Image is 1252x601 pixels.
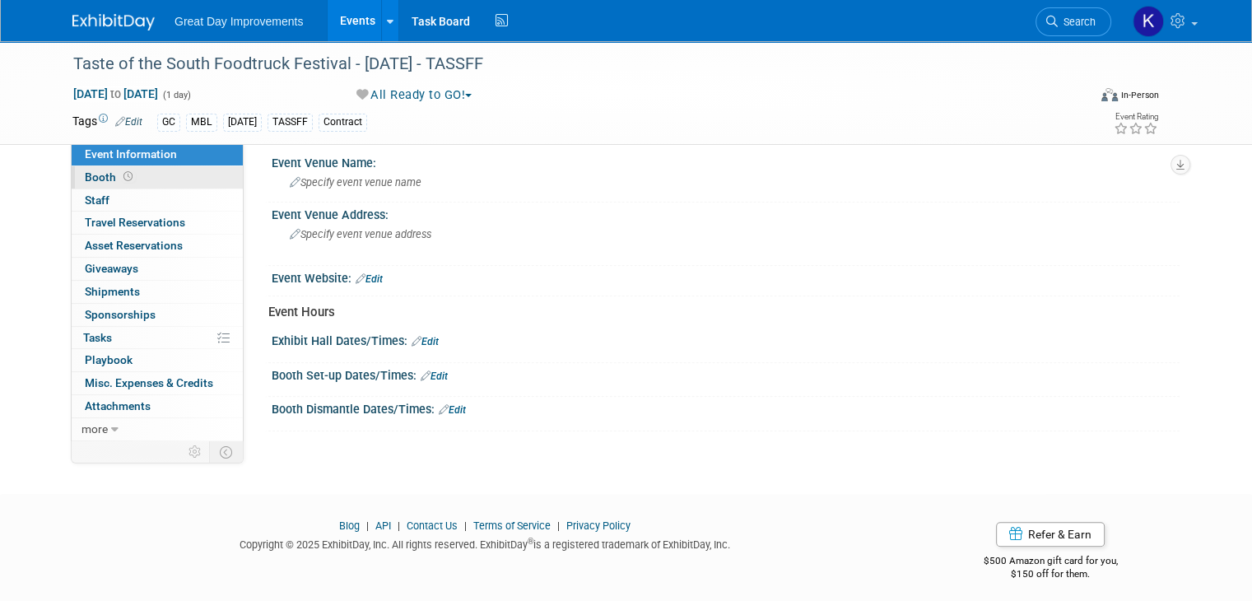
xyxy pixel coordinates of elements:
span: Specify event venue address [290,228,431,240]
a: Edit [115,116,142,128]
span: Asset Reservations [85,239,183,252]
a: Attachments [72,395,243,417]
a: Privacy Policy [566,519,631,532]
img: ExhibitDay [72,14,155,30]
div: $500 Amazon gift card for you, [921,543,1180,581]
span: Misc. Expenses & Credits [85,376,213,389]
a: Event Information [72,143,243,165]
a: Search [1036,7,1111,36]
td: Toggle Event Tabs [210,441,244,463]
span: Booth not reserved yet [120,170,136,183]
span: [DATE] [DATE] [72,86,159,101]
div: Taste of the South Foodtruck Festival - [DATE] - TASSFF [67,49,1067,79]
a: Edit [356,273,383,285]
span: | [460,519,471,532]
a: more [72,418,243,440]
a: Misc. Expenses & Credits [72,372,243,394]
img: Format-Inperson.png [1101,88,1118,101]
span: Playbook [85,353,133,366]
a: API [375,519,391,532]
div: TASSFF [268,114,313,131]
div: In-Person [1120,89,1159,101]
div: MBL [186,114,217,131]
a: Tasks [72,327,243,349]
span: more [81,422,108,436]
a: Travel Reservations [72,212,243,234]
span: Shipments [85,285,140,298]
a: Refer & Earn [996,522,1105,547]
a: Asset Reservations [72,235,243,257]
div: $150 off for them. [921,567,1180,581]
div: Booth Dismantle Dates/Times: [272,397,1180,418]
div: GC [157,114,180,131]
span: Attachments [85,399,151,412]
span: Staff [85,193,109,207]
button: All Ready to GO! [351,86,479,104]
div: Event Venue Address: [272,203,1180,223]
span: Specify event venue name [290,176,421,189]
span: to [108,87,123,100]
div: Event Venue Name: [272,151,1180,171]
img: Kenneth Luquette [1133,6,1164,37]
div: Contract [319,114,367,131]
span: | [362,519,373,532]
td: Tags [72,113,142,132]
a: Terms of Service [473,519,551,532]
a: Shipments [72,281,243,303]
span: | [553,519,564,532]
a: Booth [72,166,243,189]
td: Personalize Event Tab Strip [181,441,210,463]
a: Blog [339,519,360,532]
sup: ® [528,537,533,546]
span: | [393,519,404,532]
a: Staff [72,189,243,212]
span: Event Information [85,147,177,161]
span: Travel Reservations [85,216,185,229]
span: Booth [85,170,136,184]
div: Exhibit Hall Dates/Times: [272,328,1180,350]
div: Copyright © 2025 ExhibitDay, Inc. All rights reserved. ExhibitDay is a registered trademark of Ex... [72,533,896,552]
span: Great Day Improvements [175,15,303,28]
a: Edit [439,404,466,416]
a: Playbook [72,349,243,371]
a: Contact Us [407,519,458,532]
div: Booth Set-up Dates/Times: [272,363,1180,384]
span: Search [1058,16,1096,28]
div: Event Hours [268,304,1167,321]
span: Sponsorships [85,308,156,321]
a: Edit [412,336,439,347]
div: [DATE] [223,114,262,131]
div: Event Rating [1114,113,1158,121]
span: Tasks [83,331,112,344]
a: Giveaways [72,258,243,280]
div: Event Website: [272,266,1180,287]
span: Giveaways [85,262,138,275]
span: (1 day) [161,90,191,100]
div: Event Format [998,86,1159,110]
a: Sponsorships [72,304,243,326]
a: Edit [421,370,448,382]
